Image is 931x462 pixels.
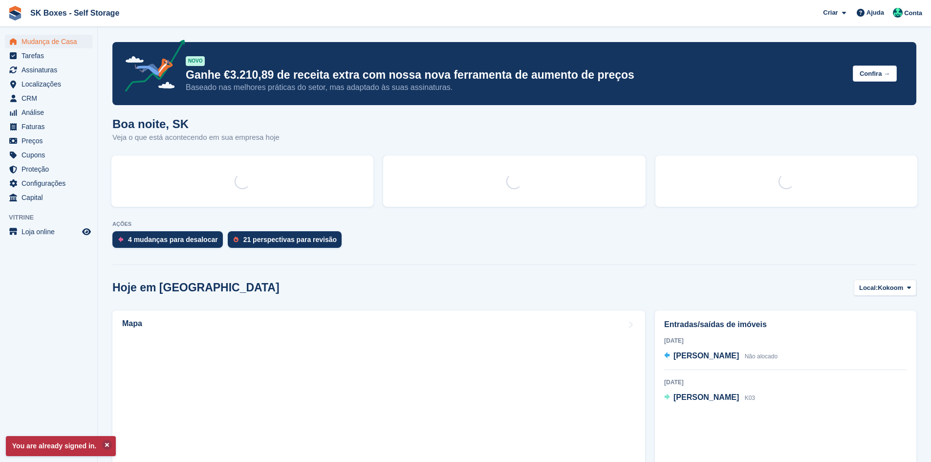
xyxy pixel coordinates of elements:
[5,35,92,48] a: menu
[22,35,80,48] span: Mudança de Casa
[673,352,739,360] span: [PERSON_NAME]
[81,226,92,238] a: Loja de pré-visualização
[22,148,80,162] span: Cupons
[22,134,80,148] span: Preços
[228,231,346,253] a: 21 perspectivas para revisão
[5,225,92,239] a: menu
[854,280,916,296] button: Local: Kokoom
[664,336,907,345] div: [DATE]
[22,63,80,77] span: Assinaturas
[122,319,142,328] h2: Mapa
[866,8,884,18] span: Ajuda
[22,91,80,105] span: CRM
[878,283,903,293] span: Kokoom
[5,120,92,133] a: menu
[5,91,92,105] a: menu
[5,77,92,91] a: menu
[853,66,897,82] button: Confira →
[5,134,92,148] a: menu
[22,176,80,190] span: Configurações
[22,120,80,133] span: Faturas
[859,283,878,293] span: Local:
[22,162,80,176] span: Proteção
[128,236,218,243] div: 4 mudanças para desalocar
[22,77,80,91] span: Localizações
[22,225,80,239] span: Loja online
[22,191,80,204] span: Capital
[5,162,92,176] a: menu
[186,68,845,82] p: Ganhe €3.210,89 de receita extra com nossa nova ferramenta de aumento de preços
[664,319,907,330] h2: Entradas/saídas de imóveis
[112,221,916,227] p: AÇÕES
[904,8,922,18] span: Conta
[823,8,838,18] span: Criar
[112,132,280,143] p: Veja o que está acontecendo em sua empresa hoje
[26,5,123,21] a: SK Boxes - Self Storage
[6,436,116,456] p: You are already signed in.
[186,82,845,93] p: Baseado nas melhores práticas do setor, mas adaptado às suas assinaturas.
[673,393,739,401] span: [PERSON_NAME]
[8,6,22,21] img: stora-icon-8386f47178a22dfd0bd8f6a31ec36ba5ce8667c1dd55bd0f319d3a0aa187defe.svg
[893,8,903,18] img: SK Boxes - Comercial
[22,49,80,63] span: Tarefas
[234,237,238,242] img: prospect-51fa495bee0391a8d652442698ab0144808aea92771e9ea1ae160a38d050c398.svg
[5,191,92,204] a: menu
[22,106,80,119] span: Análise
[664,350,778,363] a: [PERSON_NAME] Não alocado
[9,213,97,222] span: Vitrine
[745,395,755,401] span: K03
[186,56,205,66] div: NOVO
[112,281,280,294] h2: Hoje em [GEOGRAPHIC_DATA]
[5,148,92,162] a: menu
[664,392,755,404] a: [PERSON_NAME] K03
[5,49,92,63] a: menu
[112,117,280,131] h1: Boa noite, SK
[5,63,92,77] a: menu
[243,236,337,243] div: 21 perspectivas para revisão
[5,176,92,190] a: menu
[745,353,778,360] span: Não alocado
[664,378,907,387] div: [DATE]
[5,106,92,119] a: menu
[118,237,123,242] img: move_outs_to_deallocate_icon-f764333ba52eb49d3ac5e1228854f67142a1ed5810a6f6cc68b1a99e826820c5.svg
[112,231,228,253] a: 4 mudanças para desalocar
[117,40,185,95] img: price-adjustments-announcement-icon-8257ccfd72463d97f412b2fc003d46551f7dbcb40ab6d574587a9cd5c0d94...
